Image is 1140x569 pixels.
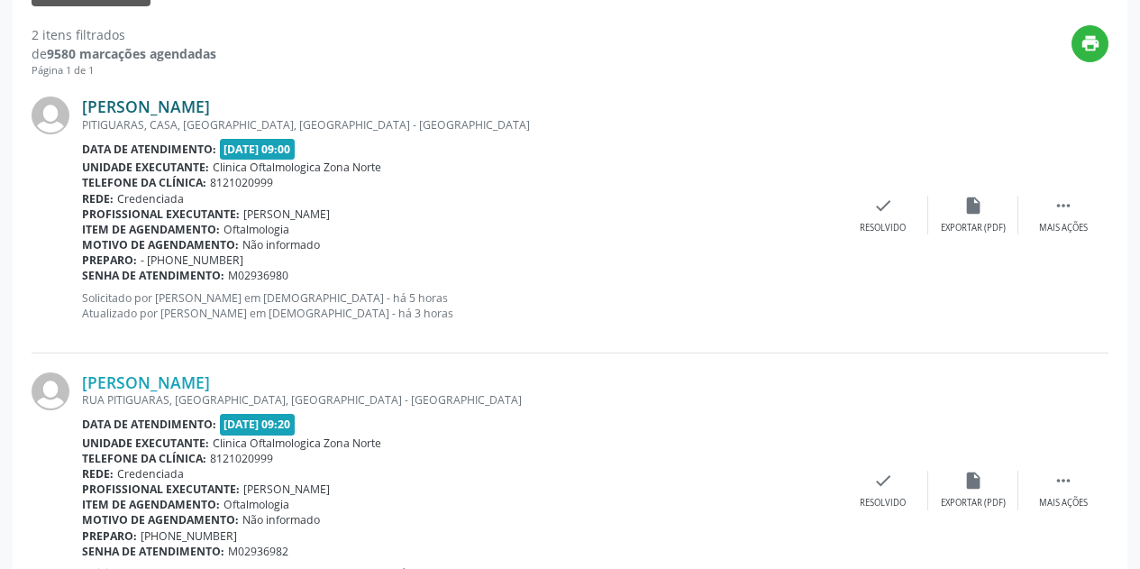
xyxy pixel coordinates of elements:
div: Mais ações [1039,222,1088,234]
b: Telefone da clínica: [82,175,206,190]
b: Preparo: [82,252,137,268]
div: Página 1 de 1 [32,63,216,78]
b: Senha de atendimento: [82,544,224,559]
b: Rede: [82,191,114,206]
span: - [PHONE_NUMBER] [141,252,243,268]
span: [DATE] 09:20 [220,414,296,435]
b: Data de atendimento: [82,417,216,432]
b: Profissional executante: [82,482,240,497]
span: Credenciada [117,191,184,206]
b: Motivo de agendamento: [82,237,239,252]
i: insert_drive_file [963,471,983,491]
div: Exportar (PDF) [941,222,1006,234]
span: 8121020999 [210,451,273,466]
strong: 9580 marcações agendadas [47,45,216,62]
b: Item de agendamento: [82,497,220,512]
span: M02936982 [228,544,288,559]
span: Credenciada [117,466,184,482]
span: [PERSON_NAME] [243,482,330,497]
span: Clinica Oftalmologica Zona Norte [213,160,381,175]
i: print [1081,33,1100,53]
span: Não informado [242,237,320,252]
div: Resolvido [860,497,906,509]
div: Resolvido [860,222,906,234]
b: Unidade executante: [82,160,209,175]
div: 2 itens filtrados [32,25,216,44]
span: Oftalmologia [223,222,289,237]
span: [DATE] 09:00 [220,139,296,160]
i:  [1053,196,1073,216]
span: Clinica Oftalmologica Zona Norte [213,436,381,451]
i: check [873,471,893,491]
div: RUA PITIGUARAS, [GEOGRAPHIC_DATA], [GEOGRAPHIC_DATA] - [GEOGRAPHIC_DATA] [82,392,838,408]
span: M02936980 [228,268,288,283]
img: img [32,96,69,134]
i:  [1053,471,1073,491]
i: check [873,196,893,216]
b: Data de atendimento: [82,142,216,157]
span: [PERSON_NAME] [243,206,330,222]
div: PITIGUARAS, CASA, [GEOGRAPHIC_DATA], [GEOGRAPHIC_DATA] - [GEOGRAPHIC_DATA] [82,117,838,133]
span: [PHONE_NUMBER] [141,528,237,544]
img: img [32,372,69,410]
span: 8121020999 [210,175,273,190]
b: Rede: [82,466,114,482]
a: [PERSON_NAME] [82,96,210,116]
div: de [32,44,216,63]
div: Exportar (PDF) [941,497,1006,509]
span: Não informado [242,512,320,528]
div: Mais ações [1039,497,1088,509]
b: Motivo de agendamento: [82,512,239,528]
span: Oftalmologia [223,497,289,512]
b: Preparo: [82,528,137,544]
a: [PERSON_NAME] [82,372,210,392]
b: Senha de atendimento: [82,268,224,283]
i: insert_drive_file [963,196,983,216]
b: Telefone da clínica: [82,451,206,466]
b: Item de agendamento: [82,222,220,237]
b: Unidade executante: [82,436,209,451]
b: Profissional executante: [82,206,240,222]
button: print [1072,25,1108,62]
p: Solicitado por [PERSON_NAME] em [DEMOGRAPHIC_DATA] - há 5 horas Atualizado por [PERSON_NAME] em [... [82,290,838,321]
